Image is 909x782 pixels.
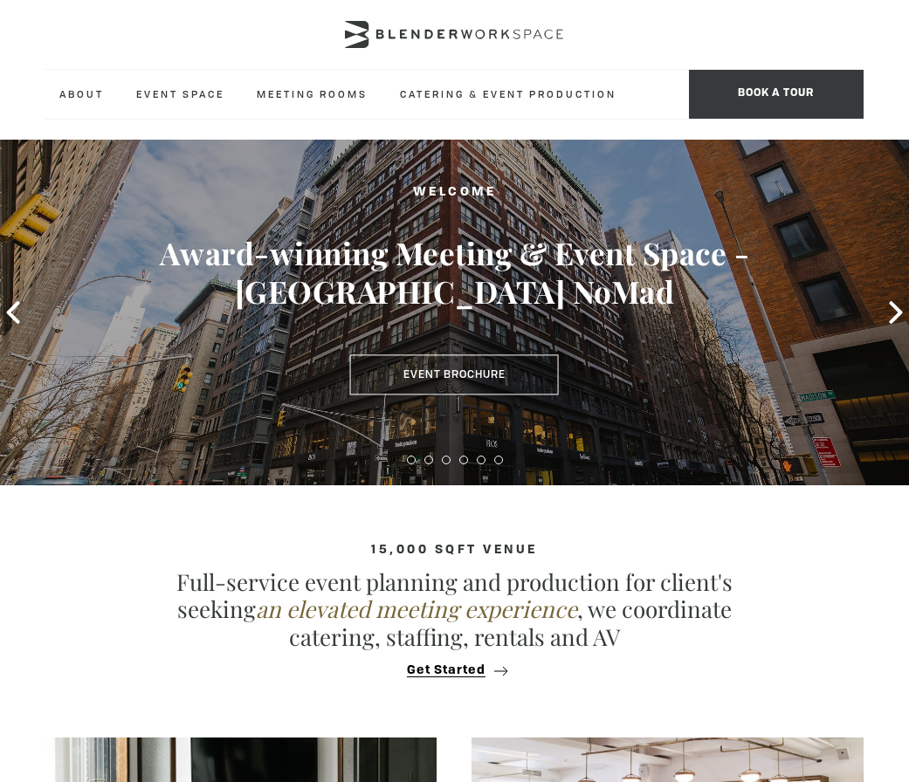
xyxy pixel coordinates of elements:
button: Get Started [402,662,507,678]
p: Full-service event planning and production for client's seeking , we coordinate catering, staffin... [148,568,760,650]
a: Meeting Rooms [243,70,382,118]
a: Event Space [122,70,238,118]
a: Event Brochure [350,354,559,394]
span: Book a tour [689,70,864,119]
a: Catering & Event Production [386,70,630,118]
h2: Welcome [45,182,864,204]
h3: Award-winning Meeting & Event Space - [GEOGRAPHIC_DATA] NoMad [45,235,864,311]
em: an elevated meeting experience [256,593,577,624]
h4: 15,000 sqft venue [45,543,864,557]
span: Get Started [407,664,485,677]
a: About [45,70,118,118]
